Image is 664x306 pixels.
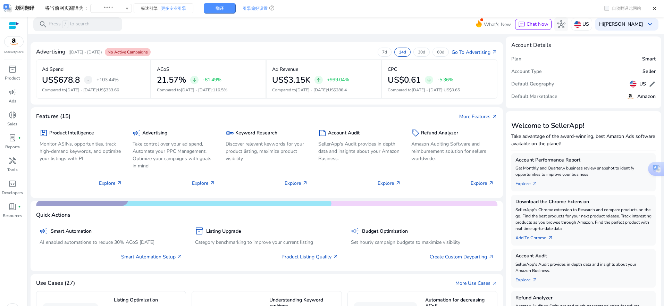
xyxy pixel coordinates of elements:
span: arrow_outward [117,180,122,186]
p: SellerApp's Audit provides in depth data and insights about your Amazon Business. [515,261,652,274]
h5: Keyword Research [235,130,277,136]
p: SellerApp's Chrome extension to Research and compare products on the go. Find the best products f... [515,207,652,232]
a: Smart Automation Setup [121,253,183,260]
span: campaign [8,88,17,96]
button: hub [554,17,568,31]
p: Tools [7,167,18,173]
a: Create Custom Dayparting [430,253,494,260]
span: [DATE] - [DATE] [66,87,97,93]
span: package [40,129,48,137]
p: SellerApp's Audit provides in depth data and insights about your Amazon Business. [318,140,401,162]
h4: Account Details [511,42,551,49]
h5: Refund Analyzer [421,130,458,136]
h5: Amazon [637,94,656,100]
span: arrow_outward [488,254,494,259]
span: summarize [318,129,327,137]
p: Product [5,75,20,81]
a: Explorearrow_outward [515,274,543,283]
p: Resources [3,213,22,219]
h5: Smart Automation [51,229,92,234]
span: 116.5% [213,87,227,93]
h5: Listing Upgrade [206,229,241,234]
span: inventory_2 [8,65,17,73]
span: [DATE] - [DATE] [412,87,443,93]
span: [DATE] - [DATE] [296,87,327,93]
b: [PERSON_NAME] [604,21,643,27]
span: book_4 [8,202,17,211]
p: US [582,18,589,30]
p: Explore [471,180,494,187]
p: Sales [7,121,17,127]
h5: Plan [511,56,521,62]
span: arrow_downward [192,77,197,83]
span: arrow_outward [492,49,497,55]
span: fiber_manual_record [18,137,21,139]
p: Monitor ASINs, opportunities, track high-demand keywords, and optimize your listings with PI [40,140,122,162]
a: More Featuresarrow_outward [459,113,497,120]
a: More Use Casesarrow_outward [455,280,497,287]
h5: Seller [642,69,656,75]
p: Ads [9,98,16,104]
img: us.svg [630,81,637,88]
p: 30d [418,49,425,55]
span: keyboard_arrow_down [646,20,654,28]
span: Chat Now [527,21,548,27]
span: arrow_outward [210,180,215,186]
h5: US [639,81,646,87]
h5: Refund Analyzer [515,295,652,301]
p: Reports [5,144,20,150]
h2: US$0.61 [388,75,421,85]
p: Discover relevant keywords for your product listing, maximize product visibility [226,140,308,162]
span: arrow_outward [333,254,338,259]
p: AI enabled automations to reduce 30% ACoS [DATE] [40,239,183,246]
p: 14d [399,49,406,55]
span: search [39,20,47,28]
p: ([DATE] - [DATE]) [68,49,102,55]
p: Compared to : [42,87,145,93]
span: campaign [351,227,359,235]
span: chat [518,21,525,28]
h5: Account Performance Report [515,157,652,163]
h4: Use Cases (27) [36,280,75,287]
span: handyman [8,157,17,165]
p: Compared to : [272,87,375,93]
span: arrow_outward [492,281,497,286]
p: +999.04% [327,77,349,82]
img: amazon.svg [5,36,23,47]
h5: Account Audit [515,253,652,259]
p: +103.44% [96,77,119,82]
span: US$286.4 [328,87,347,93]
span: code_blocks [8,180,17,188]
h3: Welcome to SellerApp! [511,122,656,130]
span: arrow_downward [426,77,432,83]
p: Set hourly campaign budgets to maximize visibility [351,239,494,246]
span: US$333.66 [98,87,119,93]
a: Product Listing Quality [281,253,338,260]
span: [DATE] - [DATE] [181,87,212,93]
h5: Default Marketplace [511,94,557,100]
span: arrow_outward [492,114,497,119]
p: Compared to : [157,87,260,93]
span: arrow_outward [548,235,553,241]
p: -5.36% [437,77,453,82]
span: arrow_upward [316,77,321,83]
p: Take control over your ad spend, Automate your PPC Management, Optimize your campaigns with goals... [133,140,215,169]
span: No Active Campaigns [108,49,148,55]
img: amazon.svg [626,92,634,101]
a: Explorearrow_outward [515,177,543,187]
p: Explore [285,180,308,187]
span: fiber_manual_record [18,205,21,208]
span: - [87,76,90,84]
p: Explore [378,180,401,187]
h2: US$678.8 [42,75,80,85]
span: lab_profile [8,134,17,142]
span: arrow_outward [302,180,308,186]
span: arrow_outward [395,180,401,186]
h2: US$3.15K [272,75,310,85]
span: donut_small [8,111,17,119]
h4: Quick Actions [36,212,70,218]
span: campaign [40,227,48,235]
p: Compared to : [388,87,491,93]
h4: Advertising [36,49,66,55]
h5: Smart [642,56,656,62]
